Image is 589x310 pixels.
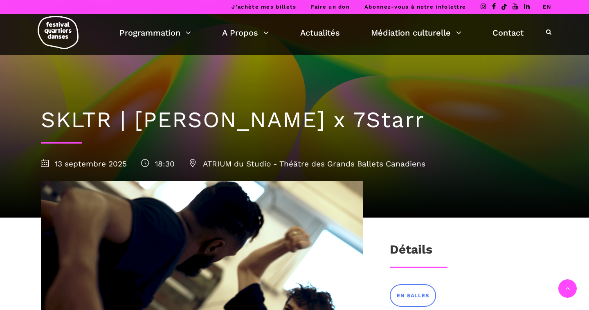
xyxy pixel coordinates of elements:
[390,242,432,263] h3: Détails
[189,159,425,168] span: ATRIUM du Studio - Théâtre des Grands Ballets Canadiens
[371,26,461,40] a: Médiation culturelle
[41,107,548,133] h1: SKLTR | [PERSON_NAME] x 7Starr
[38,16,79,49] img: logo-fqd-med
[222,26,269,40] a: A Propos
[311,4,350,10] a: Faire un don
[141,159,175,168] span: 18:30
[41,159,127,168] span: 13 septembre 2025
[390,284,436,307] a: EN SALLES
[232,4,296,10] a: J’achète mes billets
[119,26,191,40] a: Programmation
[492,26,524,40] a: Contact
[300,26,340,40] a: Actualités
[397,292,429,300] span: EN SALLES
[543,4,551,10] a: EN
[364,4,466,10] a: Abonnez-vous à notre infolettre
